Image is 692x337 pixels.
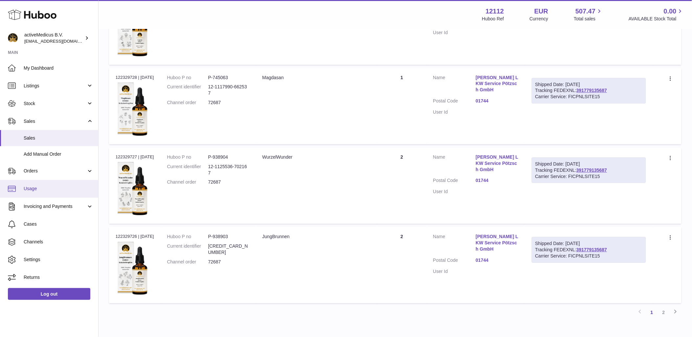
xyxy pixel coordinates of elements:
[433,75,476,95] dt: Name
[116,234,154,239] div: 122329726 | [DATE]
[535,253,642,259] div: Carrier Service: FICPNLSITE15
[24,101,86,107] span: Stock
[482,16,504,22] div: Huboo Ref
[208,259,249,265] dd: 72687
[167,84,208,96] dt: Current identifier
[208,179,249,185] dd: 72687
[262,154,371,160] div: WurzelWunder
[24,168,86,174] span: Orders
[8,33,18,43] img: internalAdmin-12112@internal.huboo.com
[208,234,249,240] dd: P-938903
[433,257,476,265] dt: Postal Code
[262,234,371,240] div: JungBrunnen
[116,162,148,215] img: 121121705937457.png
[8,288,90,300] a: Log out
[24,65,93,71] span: My Dashboard
[534,7,548,16] strong: EUR
[476,177,519,184] a: 01744
[24,274,93,281] span: Returns
[532,78,646,104] div: Tracking FEDEXNL:
[24,118,86,124] span: Sales
[433,98,476,106] dt: Postal Code
[116,242,148,295] img: 121121705937481.png
[433,268,476,275] dt: User Id
[535,240,642,247] div: Shipped Date: [DATE]
[116,3,148,56] img: 121121705937602.png
[433,30,476,36] dt: User Id
[433,109,476,115] dt: User Id
[167,100,208,106] dt: Channel order
[116,75,154,80] div: 122329728 | [DATE]
[24,257,93,263] span: Settings
[535,94,642,100] div: Carrier Service: FICPNLSITE15
[433,189,476,195] dt: User Id
[208,243,249,256] dd: [CREDIT_CARD_NUMBER]
[167,234,208,240] dt: Huboo P no
[629,7,684,22] a: 0.00 AVAILABLE Stock Total
[24,203,86,210] span: Invoicing and Payments
[208,75,249,81] dd: P-745063
[208,154,249,160] dd: P-938904
[208,100,249,106] dd: 72687
[574,7,603,22] a: 507.47 Total sales
[476,75,519,93] a: [PERSON_NAME] LKW Service Pötzsch GmbH
[576,88,607,93] a: 391779135687
[116,154,154,160] div: 122329727 | [DATE]
[476,234,519,252] a: [PERSON_NAME] LKW Service Pötzsch GmbH
[575,7,595,16] span: 507.47
[377,68,427,144] td: 1
[486,7,504,16] strong: 12112
[262,75,371,81] div: Magdasan
[433,154,476,174] dt: Name
[24,83,86,89] span: Listings
[116,82,148,136] img: 121121686904362.png
[535,81,642,88] div: Shipped Date: [DATE]
[24,32,83,44] div: activeMedicus B.V.
[208,164,249,176] dd: 12-1125536-702167
[658,306,670,318] a: 2
[24,38,97,44] span: [EMAIL_ADDRESS][DOMAIN_NAME]
[664,7,677,16] span: 0.00
[208,84,249,96] dd: 12-1117990-662537
[532,157,646,183] div: Tracking FEDEXNL:
[167,154,208,160] dt: Huboo P no
[535,173,642,180] div: Carrier Service: FICPNLSITE15
[646,306,658,318] a: 1
[576,168,607,173] a: 391779135687
[433,177,476,185] dt: Postal Code
[530,16,548,22] div: Currency
[576,247,607,252] a: 391779135687
[167,164,208,176] dt: Current identifier
[24,151,93,157] span: Add Manual Order
[629,16,684,22] span: AVAILABLE Stock Total
[476,257,519,263] a: 01744
[377,227,427,303] td: 2
[433,234,476,254] dt: Name
[532,237,646,263] div: Tracking FEDEXNL:
[476,98,519,104] a: 01744
[476,154,519,173] a: [PERSON_NAME] LKW Service Pötzsch GmbH
[535,161,642,167] div: Shipped Date: [DATE]
[167,243,208,256] dt: Current identifier
[167,75,208,81] dt: Huboo P no
[167,259,208,265] dt: Channel order
[167,179,208,185] dt: Channel order
[24,239,93,245] span: Channels
[574,16,603,22] span: Total sales
[24,186,93,192] span: Usage
[24,135,93,141] span: Sales
[24,221,93,227] span: Cases
[377,147,427,224] td: 2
